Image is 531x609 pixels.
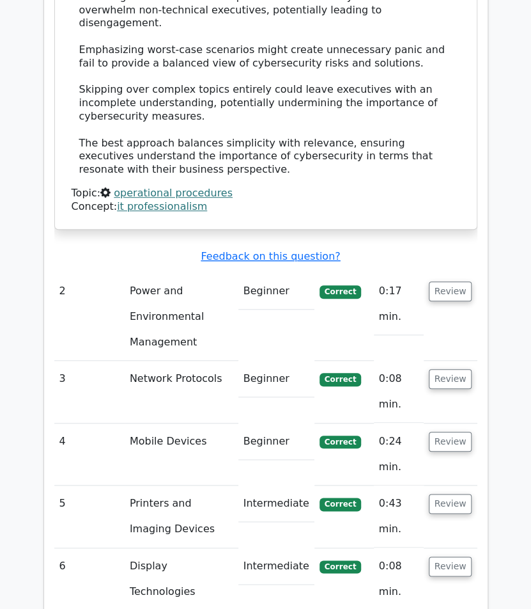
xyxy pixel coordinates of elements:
[54,486,125,548] td: 5
[319,436,361,448] span: Correct
[429,432,472,452] button: Review
[54,361,125,423] td: 3
[319,560,361,573] span: Correct
[429,494,472,514] button: Review
[374,273,424,335] td: 0:17 min.
[54,273,125,361] td: 2
[319,373,361,386] span: Correct
[238,548,314,585] td: Intermediate
[374,423,424,486] td: 0:24 min.
[117,200,207,212] a: it professionalism
[429,281,472,301] button: Review
[125,423,238,486] td: Mobile Devices
[238,361,314,397] td: Beginner
[429,557,472,576] button: Review
[238,423,314,460] td: Beginner
[125,273,238,361] td: Power and Environmental Management
[238,486,314,522] td: Intermediate
[114,187,233,199] a: operational procedures
[72,187,460,200] div: Topic:
[429,369,472,389] button: Review
[72,200,460,214] div: Concept:
[238,273,314,310] td: Beginner
[319,285,361,298] span: Correct
[201,250,340,262] a: Feedback on this question?
[54,423,125,486] td: 4
[319,498,361,510] span: Correct
[374,361,424,423] td: 0:08 min.
[374,486,424,548] td: 0:43 min.
[125,361,238,423] td: Network Protocols
[125,486,238,548] td: Printers and Imaging Devices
